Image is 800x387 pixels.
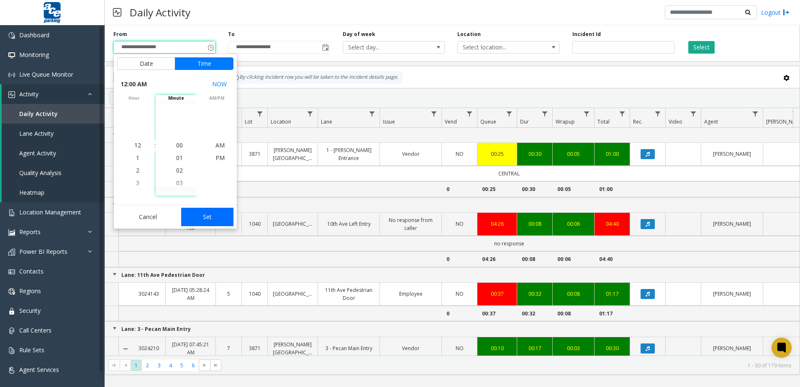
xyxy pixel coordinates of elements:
[137,290,160,298] a: 3024143
[206,41,215,53] span: Toggle popup
[385,216,436,232] a: No response from caller
[213,362,219,369] span: Go to the last page
[142,360,153,371] span: Page 2
[617,108,628,119] a: Total Filter Menu
[19,366,59,374] span: Agent Services
[458,41,539,53] span: Select location...
[441,251,477,267] td: 0
[558,344,589,352] a: 00:03
[633,118,643,125] span: Rec.
[456,290,464,297] span: NO
[552,306,594,321] td: 00:08
[522,220,547,228] a: 00:08
[482,220,512,228] a: 04:26
[254,108,266,119] a: Lot Filter Menu
[385,290,436,298] a: Employee
[2,183,105,202] a: Heatmap
[323,146,374,162] a: 1 - [PERSON_NAME] Entrance
[175,57,233,70] button: Time tab
[19,208,81,216] span: Location Management
[688,41,715,54] button: Select
[156,95,196,101] span: minute
[688,108,699,119] a: Video Filter Menu
[517,306,552,321] td: 00:32
[428,108,440,119] a: Issue Filter Menu
[121,78,147,90] span: 12:00 AM
[456,150,464,157] span: NO
[704,118,718,125] span: Agent
[522,290,547,298] a: 00:32
[117,57,175,70] button: Date tab
[2,84,105,104] a: Activity
[215,141,225,149] span: AM
[477,181,517,197] td: 00:25
[594,306,630,321] td: 01:17
[196,95,237,101] span: AM/PM
[482,344,512,352] div: 00:10
[706,290,758,298] a: [PERSON_NAME]
[445,118,457,125] span: Vend
[171,341,210,356] a: [DATE] 07:45:21 AM
[482,150,512,158] div: 00:25
[19,248,67,255] span: Power BI Reports
[247,150,262,158] a: 3871
[19,267,44,275] span: Contacts
[19,149,56,157] span: Agent Activity
[176,154,183,162] span: 01
[176,141,183,149] span: 00
[19,188,44,196] span: Heatmap
[456,220,464,227] span: NO
[522,150,547,158] div: 00:30
[137,344,160,352] a: 3024210
[171,286,210,302] a: [DATE] 05:28:24 AM
[209,77,230,92] button: Select now
[447,290,472,298] a: NO
[447,220,472,228] a: NO
[19,70,73,78] span: Live Queue Monitor
[706,150,758,158] a: [PERSON_NAME]
[273,220,313,228] a: [GEOGRAPHIC_DATA]
[517,181,552,197] td: 00:30
[600,220,625,228] a: 04:40
[706,344,758,352] a: [PERSON_NAME]
[19,129,54,137] span: Lane Activity
[19,90,38,98] span: Activity
[441,181,477,197] td: 0
[539,108,551,119] a: Dur Filter Menu
[187,360,199,371] span: Page 6
[111,325,118,332] a: Collapse Group
[600,290,625,298] div: 01:17
[323,220,374,228] a: 10th Ave Left Entry
[19,326,51,334] span: Call Centers
[750,108,761,119] a: Agent Filter Menu
[441,306,477,321] td: 0
[111,201,118,208] a: Collapse Group
[572,31,601,38] label: Incident Id
[522,344,547,352] div: 00:17
[477,306,517,321] td: 00:37
[558,150,589,158] a: 00:05
[245,118,252,125] span: Lot
[221,344,236,352] a: 7
[558,290,589,298] a: 00:08
[134,141,141,149] span: 12
[176,179,183,187] span: 03
[520,118,529,125] span: Dur
[761,8,790,17] a: Logout
[210,359,221,371] span: Go to the last page
[8,52,15,59] img: 'icon'
[201,362,208,369] span: Go to the next page
[228,31,235,38] label: To
[19,228,41,236] span: Reports
[385,150,436,158] a: Vendor
[552,251,594,267] td: 00:06
[457,31,481,38] label: Location
[305,108,316,119] a: Location Filter Menu
[323,344,374,352] a: 3 - Pecan Main Entry
[8,32,15,39] img: 'icon'
[226,362,791,369] kendo-pager-info: 1 - 30 of 179 items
